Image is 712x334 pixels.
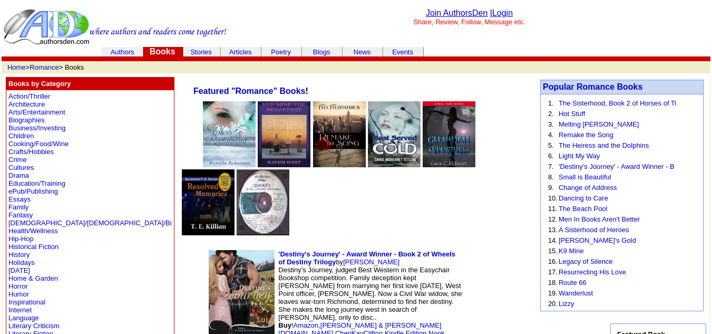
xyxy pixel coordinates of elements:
[392,48,413,56] a: Events
[8,100,45,108] a: Architecture
[190,48,211,56] a: Stories
[492,8,513,17] a: Login
[278,321,291,329] b: Buy
[368,101,421,167] img: 74812.jpg
[548,279,558,287] font: 18.
[559,300,574,308] a: Lizzy
[559,184,617,192] a: Change of Address
[8,179,65,187] a: Education/Training
[559,236,636,244] a: [PERSON_NAME]'s Gold
[548,300,558,308] font: 20.
[548,289,558,297] font: 19.
[548,236,558,244] font: 14.
[548,110,554,118] font: 2.
[548,194,558,202] font: 10.
[258,160,310,169] a: Red Wine For Breakfast
[548,173,554,181] font: 8.
[278,250,455,266] a: 'Destiny's Journey' - Award Winner - Book 2 of Wheels of Destiny Trilogy
[559,141,649,149] a: The Heiress and the Dolphins
[559,205,608,213] a: The Beach Pool
[30,63,59,71] a: Romance
[490,8,513,17] font: |
[182,228,235,237] a: Resolved Memories (Sycamore P.D. Series # 3)
[413,18,525,26] font: Share, Review, Follow, Message etc.
[559,247,584,255] a: K9 Mine
[7,63,26,71] a: Home
[559,99,676,107] a: The Sisterhood, Book 2 of Horses of Ti
[294,321,319,329] a: Amazon
[193,87,306,96] a: Featured "Romance" Books
[548,152,554,160] font: 6.
[150,47,175,56] a: Books
[8,203,28,211] a: Family
[548,163,554,170] font: 7.
[237,228,289,237] a: Quickies
[548,99,554,107] font: 1.
[548,247,558,255] font: 15.
[8,259,35,266] a: Holidays
[368,160,421,169] a: Best Served Cold
[3,8,227,45] img: header_logo2.gif
[423,160,475,169] a: Guardian Seductress: Sisters of Emsharra 1
[8,171,29,179] a: Drama
[8,219,172,227] a: [DEMOGRAPHIC_DATA]/[DEMOGRAPHIC_DATA]/Bi
[543,82,642,91] font: Popular Romance Books
[8,140,69,148] a: Cooking/Food/Wine
[559,226,629,234] a: A Sisterhood of Heroes
[8,211,33,219] a: Fantasy
[8,116,45,124] a: Biographies
[423,101,475,167] img: 15309.jpg
[559,279,587,287] a: Route 66
[472,268,514,331] img: shim.gif
[548,184,554,192] font: 9.
[8,164,34,171] a: Cultures
[271,48,291,56] a: Poetry
[524,303,527,306] img: shim.gif
[8,306,32,314] a: Internet
[193,87,308,96] b: !
[182,169,235,235] img: 59976.jpg
[559,257,613,265] a: Legacy of Silence
[8,124,65,132] a: Business/Investing
[8,282,28,290] a: Horror
[8,187,58,195] a: ePub/Publishing
[548,215,558,223] font: 12.
[8,266,30,274] a: [DATE]
[8,92,50,100] a: Action/Thriller
[548,120,554,128] font: 3.
[229,48,252,56] a: Articles
[548,141,554,149] font: 5.
[8,243,58,251] a: Historical Fiction
[313,101,366,167] img: 80644.jpg
[8,290,29,298] a: Humor
[559,289,593,297] a: Wanderlust
[343,258,399,266] a: [PERSON_NAME]
[559,268,626,276] a: Resurrecting His Love
[8,108,65,116] a: Arts/Entertainment
[559,163,675,170] a: 'Destiny's Journey' - Award Winner - B
[548,257,558,265] font: 16.
[7,63,84,71] font: > > Books
[8,298,45,306] a: Inspirational
[313,48,330,56] a: Blogs
[548,226,558,234] font: 13.
[8,322,60,330] a: Literary Criticism
[8,80,71,88] b: Books by Category
[548,268,558,276] font: 17.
